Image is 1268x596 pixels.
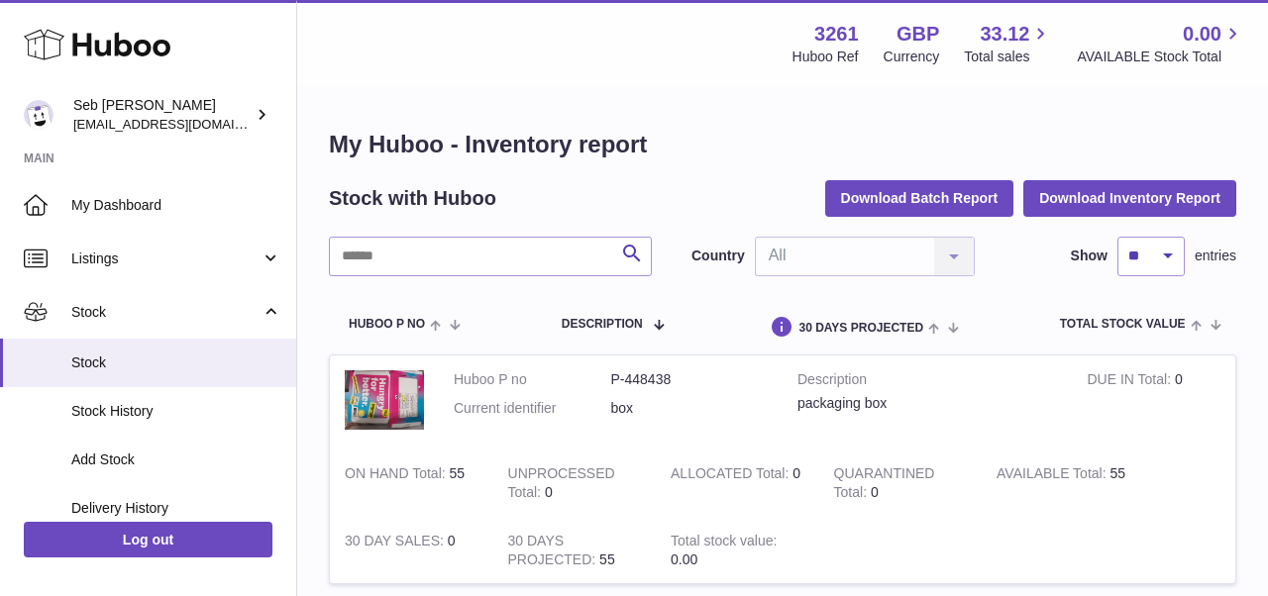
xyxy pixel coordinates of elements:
div: Seb [PERSON_NAME] [73,96,252,134]
div: Huboo Ref [792,48,859,66]
span: Description [562,318,643,331]
td: 0 [330,517,493,584]
a: Log out [24,522,272,557]
button: Download Inventory Report [1023,180,1236,216]
dt: Current identifier [454,399,611,418]
span: Delivery History [71,499,281,518]
span: Add Stock [71,450,281,469]
strong: ALLOCATED Total [671,465,792,486]
span: Huboo P no [349,318,425,331]
strong: ON HAND Total [345,465,450,486]
dd: P-448438 [611,370,769,389]
span: My Dashboard [71,196,281,215]
label: Country [691,247,745,265]
span: entries [1195,247,1236,265]
dt: Huboo P no [454,370,611,389]
strong: QUARANTINED Total [834,465,935,505]
strong: UNPROCESSED Total [508,465,615,505]
td: 0 [493,449,657,517]
strong: 30 DAYS PROJECTED [508,533,600,572]
strong: GBP [897,21,939,48]
span: 0.00 [671,551,697,567]
strong: Total stock value [671,533,777,553]
td: 55 [982,449,1145,517]
strong: Description [797,370,1057,394]
span: Listings [71,249,261,268]
strong: 30 DAY SALES [345,533,448,553]
a: 0.00 AVAILABLE Stock Total [1077,21,1244,66]
strong: DUE IN Total [1087,371,1174,392]
div: Currency [884,48,940,66]
span: 33.12 [980,21,1029,48]
dd: box [611,399,769,418]
h1: My Huboo - Inventory report [329,129,1236,160]
span: AVAILABLE Stock Total [1077,48,1244,66]
strong: 3261 [814,21,859,48]
h2: Stock with Huboo [329,185,496,212]
td: 55 [493,517,657,584]
label: Show [1071,247,1108,265]
span: 0.00 [1183,21,1221,48]
a: 33.12 Total sales [964,21,1052,66]
td: 55 [330,449,493,517]
span: Stock [71,353,281,372]
span: [EMAIL_ADDRESS][DOMAIN_NAME] [73,116,291,132]
button: Download Batch Report [825,180,1014,216]
span: Stock [71,303,261,322]
td: 0 [1072,355,1235,449]
img: product image [345,370,424,430]
img: ecom@bravefoods.co.uk [24,100,53,130]
td: 0 [656,449,819,517]
span: Stock History [71,402,281,421]
div: packaging box [797,394,1057,413]
strong: AVAILABLE Total [997,465,1109,486]
span: 0 [871,484,879,500]
span: Total stock value [1060,318,1186,331]
span: 30 DAYS PROJECTED [798,322,923,335]
span: Total sales [964,48,1052,66]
